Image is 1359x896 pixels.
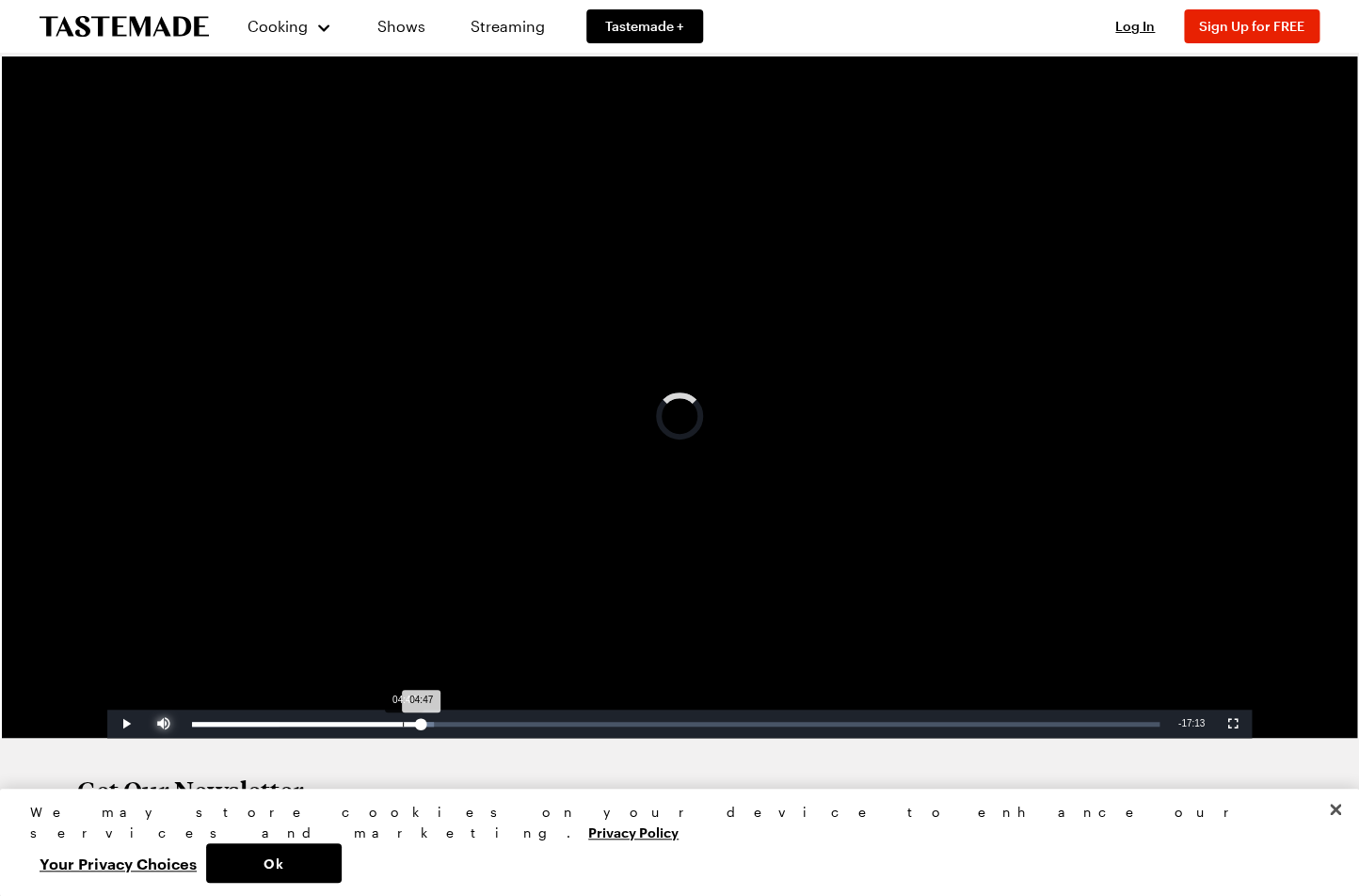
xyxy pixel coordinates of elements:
[30,802,1313,883] div: Privacy
[30,843,206,883] button: Your Privacy Choices
[1214,710,1252,738] button: Fullscreen
[30,802,1313,843] div: We may store cookies on your device to enhance our services and marketing.
[1315,789,1356,830] button: Close
[605,17,684,36] span: Tastemade +
[1199,18,1304,34] span: Sign Up for FREE
[248,17,308,35] span: Cooking
[77,776,595,806] h2: Get Our Newsletter
[192,722,1159,727] div: Progress Bar
[145,710,183,738] button: Mute
[1115,18,1155,34] span: Log In
[588,823,679,840] a: More information about your privacy, opens in a new tab
[1097,17,1173,36] button: Log In
[1181,718,1205,728] span: 17:13
[1178,718,1181,728] span: -
[107,710,145,738] button: Play
[40,16,209,38] a: To Tastemade Home Page
[107,94,1252,738] video-js: Video Player
[586,9,703,43] a: Tastemade +
[247,4,332,49] button: Cooking
[206,843,342,883] button: Ok
[1184,9,1319,43] button: Sign Up for FREE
